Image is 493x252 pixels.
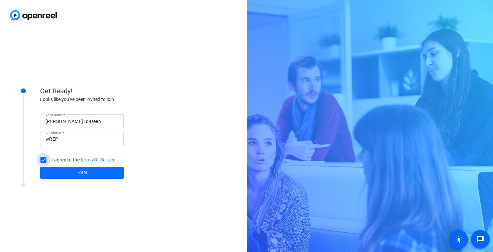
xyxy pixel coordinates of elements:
[40,96,174,103] div: Looks like you've been invited to join
[40,167,124,179] button: Enter
[50,156,116,163] label: I agree to the
[80,157,116,162] a: Terms Of Service
[455,235,463,243] mat-icon: accessibility
[45,113,63,117] mat-label: Your name
[40,86,174,96] div: Get Ready!
[77,169,88,176] span: Enter
[476,235,484,243] mat-icon: message
[45,131,63,135] mat-label: Session ID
